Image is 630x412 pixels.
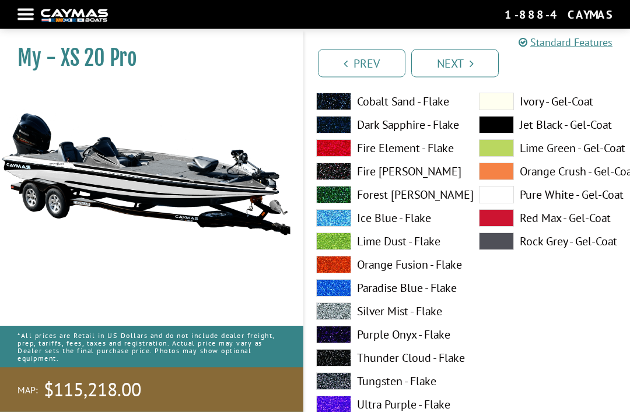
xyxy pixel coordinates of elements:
label: Forest [PERSON_NAME] [316,186,456,204]
label: Thunder Cloud - Flake [316,350,456,367]
img: white-logo-c9c8dbefe5ff5ceceb0f0178aa75bf4bb51f6bca0971e226c86eb53dfe498488.png [41,9,108,22]
label: Tungsten - Flake [316,373,456,390]
span: $115,218.00 [44,378,141,402]
label: Cobalt Sand - Flake [316,93,456,111]
div: 1-888-4CAYMAS [505,7,612,22]
label: Ivory - Gel-Coat [479,93,618,111]
span: MAP: [17,384,38,396]
label: Red Max - Gel-Coat [479,210,618,227]
label: Orange Crush - Gel-Coat [479,163,618,181]
label: Silver Mist - Flake [316,303,456,321]
label: Rock Grey - Gel-Coat [479,233,618,251]
label: Paradise Blue - Flake [316,280,456,297]
label: Purple Onyx - Flake [316,326,456,344]
a: Standard Features [519,34,612,50]
label: Fire [PERSON_NAME] [316,163,456,181]
label: Jet Black - Gel-Coat [479,117,618,134]
ul: Pagination [315,48,630,78]
label: Orange Fusion - Flake [316,256,456,274]
a: Next [411,50,499,78]
label: Lime Dust - Flake [316,233,456,251]
a: Prev [318,50,405,78]
p: *All prices are Retail in US Dollars and do not include dealer freight, prep, tariffs, fees, taxe... [17,326,286,368]
label: Pure White - Gel-Coat [479,186,618,204]
label: Dark Sapphire - Flake [316,117,456,134]
h1: My - XS 20 Pro [17,45,274,71]
label: Lime Green - Gel-Coat [479,140,618,157]
label: Ice Blue - Flake [316,210,456,227]
label: Fire Element - Flake [316,140,456,157]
